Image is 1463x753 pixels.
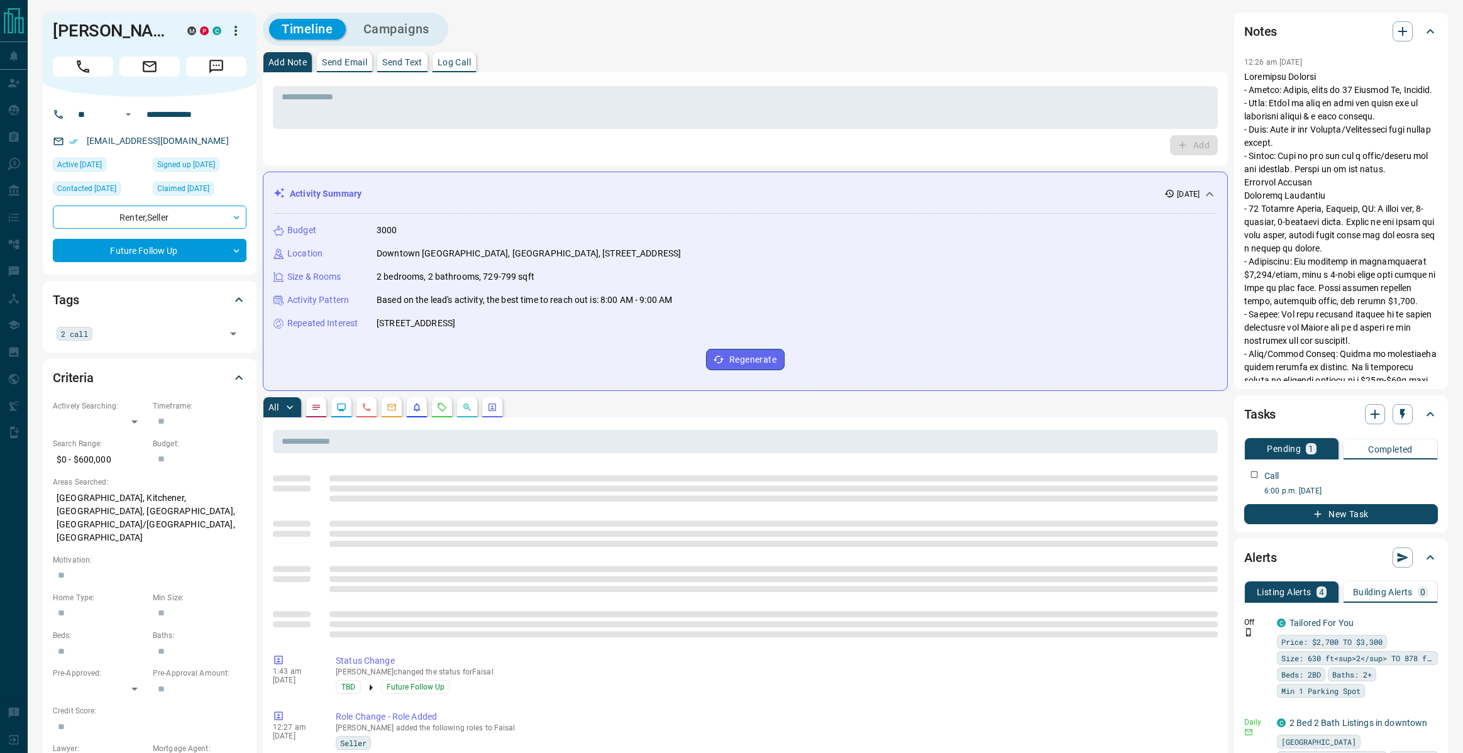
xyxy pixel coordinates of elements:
p: 4 [1319,588,1324,596]
p: 12:27 am [273,723,317,732]
p: All [268,403,279,412]
p: Pre-Approved: [53,668,146,679]
span: 2 call [61,327,88,340]
p: 0 [1420,588,1425,596]
svg: Email Verified [69,137,78,146]
p: Based on the lead's activity, the best time to reach out is: 8:00 AM - 9:00 AM [377,294,672,307]
span: Baths: 2+ [1332,668,1372,681]
svg: Listing Alerts [412,402,422,412]
span: Active [DATE] [57,158,102,171]
p: 3000 [377,224,397,237]
button: Regenerate [706,349,785,370]
p: [STREET_ADDRESS] [377,317,455,330]
span: [GEOGRAPHIC_DATA] [1281,735,1356,748]
p: Downtown [GEOGRAPHIC_DATA], [GEOGRAPHIC_DATA], [STREET_ADDRESS] [377,247,681,260]
span: Email [119,57,180,77]
div: condos.ca [213,26,221,35]
span: TBD [341,681,355,693]
div: condos.ca [1277,718,1286,727]
span: Min 1 Parking Spot [1281,684,1361,697]
svg: Email [1244,728,1253,737]
p: Pending [1267,444,1301,453]
p: Size & Rooms [287,270,341,283]
svg: Agent Actions [487,402,497,412]
p: Credit Score: [53,705,246,717]
p: Role Change - Role Added [336,710,1213,723]
p: Log Call [438,58,471,67]
div: condos.ca [1277,618,1286,627]
svg: Requests [437,402,447,412]
p: Completed [1368,445,1413,454]
div: Sat May 08 2021 [153,158,246,175]
button: Open [224,325,242,343]
p: Budget: [153,438,246,449]
p: Listing Alerts [1257,588,1311,596]
p: Activity Summary [290,187,362,201]
p: Building Alerts [1353,588,1413,596]
span: Message [186,57,246,77]
h2: Tasks [1244,404,1276,424]
div: mrloft.ca [187,26,196,35]
span: Claimed [DATE] [157,182,209,195]
p: Location [287,247,323,260]
p: 1:43 am [273,667,317,676]
p: Activity Pattern [287,294,349,307]
button: New Task [1244,504,1438,524]
span: Signed up [DATE] [157,158,215,171]
p: 12:26 am [DATE] [1244,58,1302,67]
h1: [PERSON_NAME] [53,21,168,41]
span: Beds: 2BD [1281,668,1321,681]
div: Thu Sep 21 2023 [153,182,246,199]
p: [DATE] [273,676,317,684]
p: Areas Searched: [53,476,246,488]
div: Thu Aug 07 2025 [53,158,146,175]
p: Budget [287,224,316,237]
svg: Calls [362,402,372,412]
div: Alerts [1244,542,1438,573]
p: 2 bedrooms, 2 bathrooms, 729-799 sqft [377,270,534,283]
p: [GEOGRAPHIC_DATA], Kitchener, [GEOGRAPHIC_DATA], [GEOGRAPHIC_DATA], [GEOGRAPHIC_DATA]/[GEOGRAPHIC... [53,488,246,548]
div: Tasks [1244,399,1438,429]
div: Notes [1244,16,1438,47]
span: Contacted [DATE] [57,182,116,195]
p: Beds: [53,630,146,641]
div: Tags [53,285,246,315]
div: Future Follow Up [53,239,246,262]
div: Thu Aug 07 2025 [53,182,146,199]
span: Future Follow Up [387,681,444,693]
p: Timeframe: [153,400,246,412]
p: Home Type: [53,592,146,603]
p: [PERSON_NAME] changed the status for Faisal [336,668,1213,676]
p: Status Change [336,654,1213,668]
p: Off [1244,617,1269,628]
p: [PERSON_NAME] added the following roles to Faisal [336,723,1213,732]
div: Criteria [53,363,246,393]
button: Open [121,107,136,122]
p: Daily [1244,717,1269,728]
p: [DATE] [1177,189,1200,200]
a: Tailored For You [1289,618,1354,628]
button: Campaigns [351,19,442,40]
svg: Lead Browsing Activity [336,402,346,412]
svg: Notes [311,402,321,412]
svg: Opportunities [462,402,472,412]
p: Add Note [268,58,307,67]
p: Baths: [153,630,246,641]
p: Search Range: [53,438,146,449]
h2: Criteria [53,368,94,388]
div: Renter , Seller [53,206,246,229]
p: Send Email [322,58,367,67]
div: property.ca [200,26,209,35]
div: Activity Summary[DATE] [273,182,1217,206]
h2: Tags [53,290,79,310]
span: Size: 630 ft<sup>2</sup> TO 878 ft<sup>2</sup> [1281,652,1433,664]
h2: Alerts [1244,547,1277,568]
h2: Notes [1244,21,1277,41]
button: Timeline [269,19,346,40]
p: $0 - $600,000 [53,449,146,470]
a: 2 Bed 2 Bath Listings in downtown [1289,718,1427,728]
p: Pre-Approval Amount: [153,668,246,679]
a: [EMAIL_ADDRESS][DOMAIN_NAME] [87,136,229,146]
p: Call [1264,470,1279,483]
svg: Push Notification Only [1244,628,1253,637]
